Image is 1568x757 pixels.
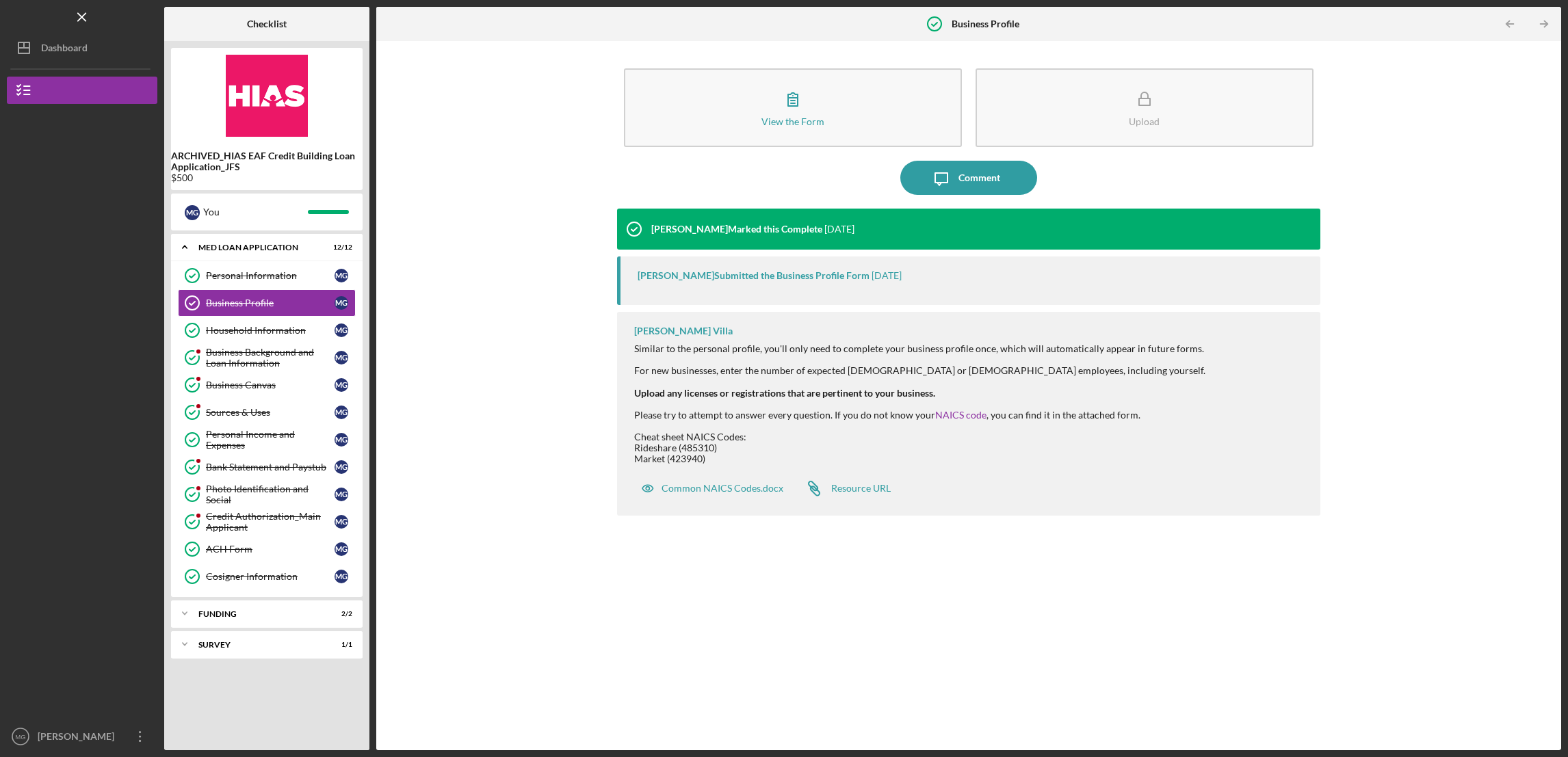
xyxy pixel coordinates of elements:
div: M G [335,570,348,583]
img: Product logo [171,55,363,137]
div: Cosigner Information [206,571,335,582]
b: ARCHIVED_HIAS EAF Credit Building Loan Application_JFS [171,150,363,172]
div: [PERSON_NAME] Marked this Complete [651,224,822,235]
div: $500 [171,172,363,183]
div: Funding [198,610,318,618]
div: Business Canvas [206,380,335,390]
button: MG[PERSON_NAME] [7,723,157,750]
a: Credit Authorization_Main ApplicantMG [178,508,356,535]
b: Checklist [247,18,287,29]
a: Cosigner InformationMG [178,563,356,590]
div: Household Information [206,325,335,336]
div: Survey [198,641,318,649]
div: M G [335,378,348,392]
div: Comment [958,161,1000,195]
a: NAICS code [935,409,986,421]
button: Upload [976,68,1314,147]
button: View the Form [624,68,962,147]
a: Sources & UsesMG [178,399,356,426]
time: 2024-09-19 16:51 [872,270,902,281]
div: 1 / 1 [328,641,352,649]
a: ACH FormMG [178,535,356,563]
div: M G [335,515,348,529]
div: View the Form [761,116,824,127]
div: M G [335,323,348,337]
div: M G [335,269,348,282]
div: Common NAICS Codes.docx [662,483,783,494]
a: Household InformationMG [178,317,356,344]
div: MED Loan Application [198,243,318,252]
a: Business CanvasMG [178,371,356,399]
a: Business Background and Loan InformationMG [178,344,356,371]
button: Dashboard [7,34,157,62]
a: Photo Identification and SocialMG [178,481,356,508]
div: Bank Statement and Paystub [206,462,335,473]
div: M G [335,433,348,447]
div: [PERSON_NAME] Submitted the Business Profile Form [638,270,870,281]
b: Business Profile [952,18,1019,29]
div: M G [335,460,348,474]
div: Similar to the personal profile, you'll only need to complete your business profile once, which w... [634,343,1205,464]
div: 2 / 2 [328,610,352,618]
div: M G [185,205,200,220]
div: 12 / 12 [328,243,352,252]
a: Bank Statement and PaystubMG [178,453,356,481]
a: Resource URL [797,475,891,502]
div: Personal Income and Expenses [206,429,335,451]
div: Business Background and Loan Information [206,347,335,369]
div: Resource URL [831,483,891,494]
div: M G [335,296,348,310]
div: Sources & Uses [206,407,335,418]
div: Business Profile [206,297,335,308]
div: Upload [1129,116,1160,127]
div: [PERSON_NAME] [34,723,123,754]
div: Photo Identification and Social [206,483,335,505]
div: ACH Form [206,544,335,555]
div: M G [335,351,348,364]
div: Personal Information [206,270,335,281]
div: M G [335,488,348,501]
time: 2024-09-19 16:51 [824,224,854,235]
div: [PERSON_NAME] Villa [634,326,733,336]
div: M G [335,406,348,419]
text: MG [15,733,25,741]
div: You [203,200,308,224]
div: M G [335,542,348,556]
strong: Upload any licenses or registrations that are pertinent to your business. [634,387,935,399]
div: Credit Authorization_Main Applicant [206,511,335,533]
div: Dashboard [41,34,88,65]
button: Comment [900,161,1037,195]
button: Common NAICS Codes.docx [634,475,790,502]
a: Business ProfileMG [178,289,356,317]
a: Personal InformationMG [178,262,356,289]
a: Personal Income and ExpensesMG [178,426,356,453]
